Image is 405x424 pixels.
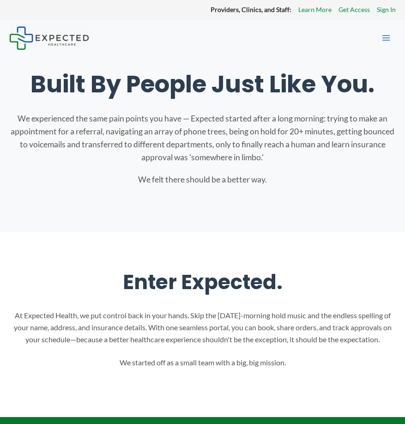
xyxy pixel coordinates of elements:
[9,357,396,369] p: We started off as a small team with a big, big mission.
[9,309,396,345] p: At Expected Health, we put control back in your hands. Skip the [DATE]-morning hold music and the...
[9,173,396,186] p: We felt there should be a better way.
[211,6,291,13] strong: Providers, Clinics, and Staff:
[376,28,396,48] button: Main menu toggle
[339,4,370,16] a: Get Access
[9,112,396,164] p: We experienced the same pain points you have — Expected started after a long morning: trying to m...
[9,26,89,50] img: Expected Healthcare Logo - side, dark font, small
[377,4,396,16] a: Sign In
[9,269,396,296] h2: Enter Expected.
[9,70,396,98] h1: Built By People Just Like You.
[298,4,332,16] a: Learn More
